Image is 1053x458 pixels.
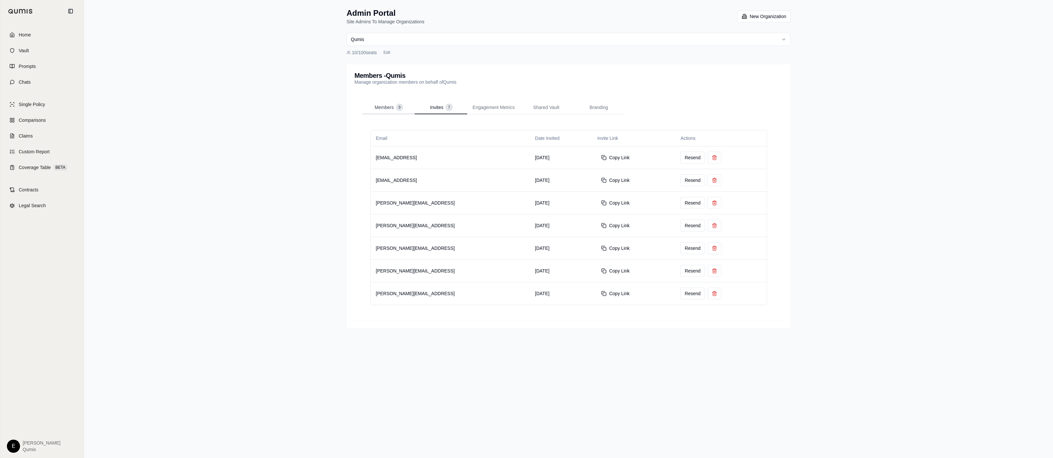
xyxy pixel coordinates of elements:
[355,72,457,79] h3: Members - Qumis
[19,79,31,85] span: Chats
[371,214,530,237] td: [PERSON_NAME][EMAIL_ADDRESS]
[680,174,705,186] button: Resend
[530,146,592,169] td: [DATE]
[19,101,45,108] span: Single Policy
[597,220,633,231] button: Copy Link
[355,79,457,85] p: Manage organization members on behalf of Qumis
[7,440,20,453] div: E
[680,242,705,254] button: Resend
[347,18,425,25] p: Site Admins To Manage Organizations
[19,133,33,139] span: Claims
[680,220,705,231] button: Resend
[680,197,705,209] button: Resend
[371,237,530,259] td: [PERSON_NAME][EMAIL_ADDRESS]
[530,259,592,282] td: [DATE]
[4,144,80,159] a: Custom Report
[19,186,38,193] span: Contracts
[530,191,592,214] td: [DATE]
[4,97,80,112] a: Single Policy
[371,146,530,169] td: [EMAIL_ADDRESS]
[352,49,377,56] span: 10 / 100 seats
[533,104,559,111] span: Shared Vault
[430,104,443,111] span: Invites
[371,259,530,282] td: [PERSON_NAME][EMAIL_ADDRESS]
[4,160,80,175] a: Coverage TableBETA
[597,288,633,299] button: Copy Link
[592,130,675,146] th: Invite Link
[4,59,80,74] a: Prompts
[597,265,633,277] button: Copy Link
[375,104,394,111] span: Members
[597,242,633,254] button: Copy Link
[530,237,592,259] td: [DATE]
[371,130,530,146] th: Email
[8,9,33,14] img: Qumis Logo
[4,43,80,58] a: Vault
[597,152,633,164] button: Copy Link
[19,32,31,38] span: Home
[19,117,46,123] span: Comparisons
[4,28,80,42] a: Home
[4,183,80,197] a: Contracts
[597,174,633,186] button: Copy Link
[675,130,766,146] th: Actions
[371,191,530,214] td: [PERSON_NAME][EMAIL_ADDRESS]
[65,6,76,16] button: Collapse sidebar
[680,152,705,164] button: Resend
[4,113,80,127] a: Comparisons
[590,104,608,111] span: Branding
[54,164,67,171] span: BETA
[680,265,705,277] button: Resend
[530,169,592,191] td: [DATE]
[19,63,36,70] span: Prompts
[680,288,705,299] button: Resend
[597,197,633,209] button: Copy Link
[472,104,515,111] span: Engagement Metrics
[371,169,530,191] td: [EMAIL_ADDRESS]
[4,129,80,143] a: Claims
[19,202,46,209] span: Legal Search
[23,446,60,453] span: Qumis
[347,8,425,18] h1: Admin Portal
[530,282,592,305] td: [DATE]
[19,164,51,171] span: Coverage Table
[4,198,80,213] a: Legal Search
[530,214,592,237] td: [DATE]
[381,49,393,56] button: Edit
[19,47,29,54] span: Vault
[4,75,80,89] a: Chats
[19,148,50,155] span: Custom Report
[396,104,403,111] span: 9
[371,282,530,305] td: [PERSON_NAME][EMAIL_ADDRESS]
[530,130,592,146] th: Date Invited
[23,440,60,446] span: [PERSON_NAME]
[737,11,790,22] button: New Organization
[446,104,452,111] span: 7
